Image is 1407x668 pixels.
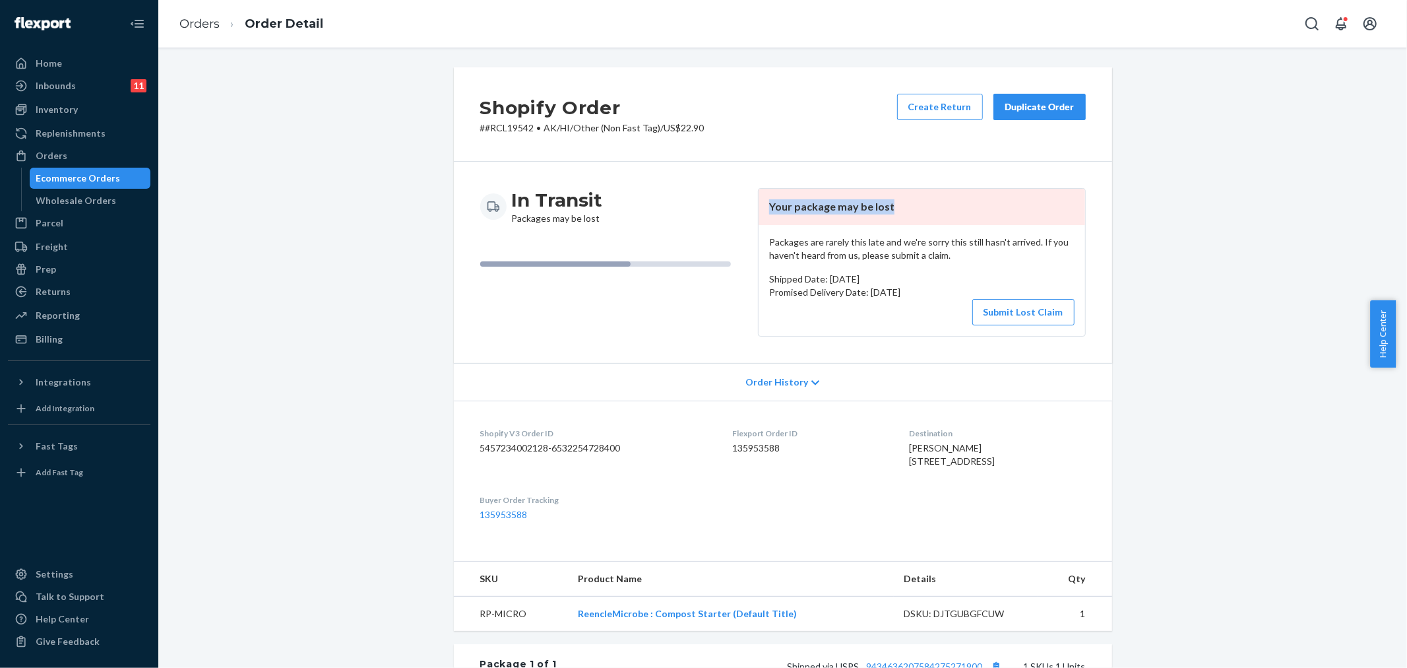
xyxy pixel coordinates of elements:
[993,94,1086,120] button: Duplicate Order
[769,236,1075,262] p: Packages are rarely this late and we're sorry this still hasn't arrived. If you haven't heard fro...
[15,17,71,30] img: Flexport logo
[480,94,704,121] h2: Shopify Order
[36,127,106,140] div: Replenishments
[904,607,1028,620] div: DSKU: DJTGUBGFCUW
[8,398,150,419] a: Add Integration
[480,494,711,506] dt: Buyer Order Tracking
[769,286,1075,299] p: Promised Delivery Date: [DATE]
[1370,300,1396,368] button: Help Center
[512,188,603,225] div: Packages may be lost
[36,568,73,581] div: Settings
[36,57,62,70] div: Home
[8,213,150,234] a: Parcel
[36,172,121,185] div: Ecommerce Orders
[480,442,711,455] dd: 5457234002128-6532254728400
[8,586,150,607] a: Talk to Support
[245,17,323,31] a: Order Detail
[36,440,78,453] div: Fast Tags
[8,436,150,457] button: Fast Tags
[894,562,1039,597] th: Details
[36,635,100,648] div: Give Feedback
[179,17,220,31] a: Orders
[36,613,89,626] div: Help Center
[909,442,995,467] span: [PERSON_NAME] [STREET_ADDRESS]
[36,194,117,207] div: Wholesale Orders
[8,75,150,96] a: Inbounds11
[36,263,56,276] div: Prep
[36,590,104,603] div: Talk to Support
[745,376,808,389] span: Order History
[909,428,1085,439] dt: Destination
[1038,562,1111,597] th: Qty
[8,259,150,280] a: Prep
[8,329,150,350] a: Billing
[8,236,150,257] a: Freight
[8,281,150,302] a: Returns
[36,376,91,389] div: Integrations
[480,121,704,135] p: # #RCL19542 / US$22.90
[732,428,888,439] dt: Flexport Order ID
[897,94,983,120] button: Create Return
[8,145,150,166] a: Orders
[36,467,83,478] div: Add Fast Tag
[512,188,603,212] h3: In Transit
[8,53,150,74] a: Home
[544,122,661,133] span: AK/HI/Other (Non Fast Tag)
[124,11,150,37] button: Close Navigation
[131,79,146,92] div: 11
[36,79,76,92] div: Inbounds
[8,462,150,483] a: Add Fast Tag
[36,285,71,298] div: Returns
[454,562,568,597] th: SKU
[36,309,80,322] div: Reporting
[30,168,151,189] a: Ecommerce Orders
[972,299,1075,325] button: Submit Lost Claim
[480,509,528,520] a: 135953588
[8,609,150,630] a: Help Center
[36,333,63,346] div: Billing
[8,305,150,326] a: Reporting
[1299,11,1325,37] button: Open Search Box
[30,190,151,211] a: Wholesale Orders
[480,428,711,439] dt: Shopify V3 Order ID
[1328,11,1354,37] button: Open notifications
[36,240,68,253] div: Freight
[8,99,150,120] a: Inventory
[169,5,334,44] ol: breadcrumbs
[1038,597,1111,632] td: 1
[8,631,150,652] button: Give Feedback
[8,564,150,585] a: Settings
[454,597,568,632] td: RP-MICRO
[567,562,894,597] th: Product Name
[1005,100,1075,114] div: Duplicate Order
[578,608,797,619] a: ReencleMicrobe : Compost Starter (Default Title)
[759,189,1085,225] header: Your package may be lost
[36,103,78,116] div: Inventory
[8,372,150,393] button: Integrations
[8,123,150,144] a: Replenishments
[732,442,888,455] dd: 135953588
[36,217,63,230] div: Parcel
[1357,11,1383,37] button: Open account menu
[769,273,1075,286] p: Shipped Date: [DATE]
[36,149,67,162] div: Orders
[36,403,94,414] div: Add Integration
[537,122,542,133] span: •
